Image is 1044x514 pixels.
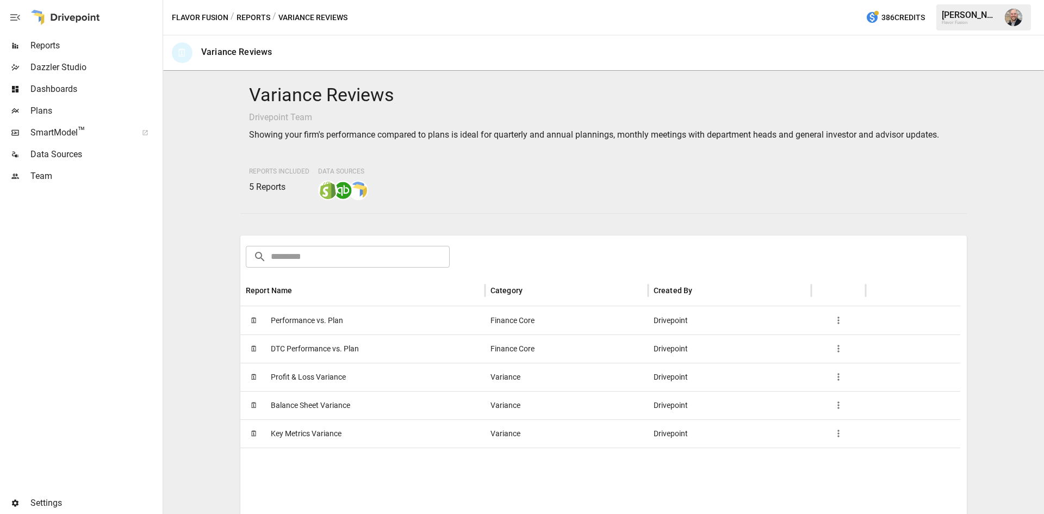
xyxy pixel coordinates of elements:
div: [PERSON_NAME] [942,10,998,20]
div: Variance [485,419,648,448]
span: Balance Sheet Variance [271,392,350,419]
img: quickbooks [334,182,352,199]
div: 🗓 [172,42,192,63]
span: Data Sources [318,168,364,175]
h4: Variance Reviews [249,84,959,107]
span: Team [30,170,160,183]
div: Finance Core [485,306,648,335]
span: Settings [30,497,160,510]
span: 🗓 [246,397,262,413]
img: shopify [319,182,337,199]
span: Dashboards [30,83,160,96]
button: Sort [524,283,539,298]
button: 386Credits [861,8,929,28]
div: Variance [485,391,648,419]
button: Sort [693,283,709,298]
div: Drivepoint [648,391,811,419]
div: Report Name [246,286,293,295]
span: DTC Performance vs. Plan [271,335,359,363]
span: Dazzler Studio [30,61,160,74]
img: Dustin Jacobson [1005,9,1022,26]
div: Finance Core [485,335,648,363]
p: Showing your firm's performance compared to plans is ideal for quarterly and annual plannings, mo... [249,128,959,141]
span: Plans [30,104,160,117]
button: Dustin Jacobson [998,2,1029,33]
div: Variance [485,363,648,391]
button: Flavor Fusion [172,11,228,24]
p: Drivepoint Team [249,111,959,124]
div: Drivepoint [648,335,811,363]
p: 5 Reports [249,181,309,194]
span: 🗓 [246,369,262,385]
span: 🗓 [246,340,262,357]
span: Key Metrics Variance [271,420,341,448]
div: Created By [654,286,693,295]
span: Reports Included [249,168,309,175]
span: SmartModel [30,126,130,139]
div: Variance Reviews [201,47,272,57]
button: Sort [294,283,309,298]
div: Drivepoint [648,306,811,335]
span: Reports [30,39,160,52]
div: / [272,11,276,24]
div: / [231,11,234,24]
div: Flavor Fusion [942,20,998,25]
span: Data Sources [30,148,160,161]
span: 🗓 [246,312,262,329]
div: Drivepoint [648,419,811,448]
span: 🗓 [246,425,262,442]
div: Category [490,286,523,295]
div: Drivepoint [648,363,811,391]
span: 386 Credits [881,11,925,24]
span: Profit & Loss Variance [271,363,346,391]
span: Performance vs. Plan [271,307,343,335]
span: ™ [78,125,85,138]
img: smart model [350,182,367,199]
button: Reports [237,11,270,24]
